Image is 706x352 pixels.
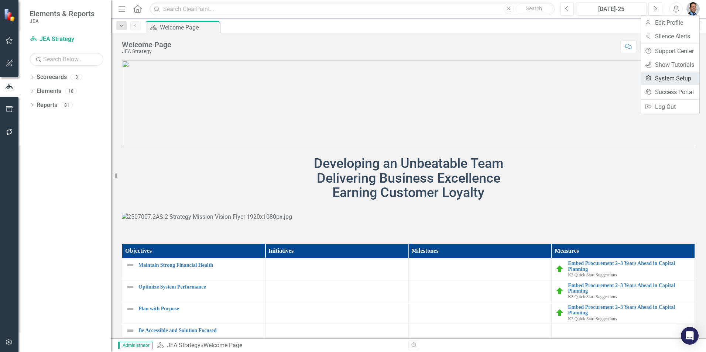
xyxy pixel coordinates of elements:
a: JEA Strategy [30,35,103,44]
div: » [157,341,403,350]
a: Plan with Purpose [138,306,261,311]
a: Embed Procurement 2–3 Years Ahead in Capital Planning [568,283,691,294]
img: On Track [555,287,564,296]
div: Open Intercom Messenger [681,327,699,345]
button: Search [516,4,553,14]
div: JEA Strategy [122,49,171,54]
img: On Track [555,265,564,273]
a: Embed Procurement 2–3 Years Ahead in Capital Planning [568,260,691,272]
div: 18 [65,88,77,94]
span: Search [526,6,542,11]
img: Not Defined [126,283,135,291]
td: Double-Click to Edit Right Click for Context Menu [552,302,695,324]
a: Success Portal [641,85,699,99]
img: On Track [555,308,564,317]
button: [DATE]-25 [576,2,647,15]
span: K3 Quick Start Suggestions [568,294,617,299]
span: K3 Quick Start Suggestions [568,272,617,277]
span: Administrator [118,342,153,349]
img: Not Defined [126,326,135,335]
a: Be Accessible and Solution Focused [138,328,261,333]
a: Maintain Strong Financial Health [138,262,261,268]
div: Welcome Page [203,342,242,349]
small: JEA [30,18,95,24]
img: mceclip0%20v48.png [122,61,695,147]
input: Search Below... [30,53,103,66]
td: Double-Click to Edit Right Click for Context Menu [122,337,265,351]
a: Optimize System Performance [138,284,261,290]
div: Welcome Page [122,41,171,49]
a: Scorecards [37,73,67,82]
div: [DATE]-25 [579,5,644,14]
a: JEA Strategy [167,342,201,349]
span: Delivering Business Excellence [317,170,500,186]
td: Double-Click to Edit Right Click for Context Menu [552,258,695,280]
span: K3 Quick Start Suggestions [568,316,617,321]
img: Not Defined [126,304,135,313]
a: Embed Procurement 2–3 Years Ahead in Capital Planning [568,304,691,316]
span: Developing an Unbeatable Team [314,156,503,171]
a: Show Tutorials [641,58,699,72]
span: Elements & Reports [30,9,95,18]
img: 2507007.2AS.2 Strategy Mission Vision Flyer 1920x1080px.jpg [122,213,292,221]
td: Double-Click to Edit Right Click for Context Menu [122,280,265,302]
a: Log Out [641,100,699,114]
div: 3 [71,74,82,80]
a: Support Center [641,44,699,58]
a: System Setup [641,72,699,85]
a: Elements [37,87,61,96]
img: Christopher Barrett [686,2,700,15]
span: Earning Customer Loyalty [332,185,484,200]
td: Double-Click to Edit Right Click for Context Menu [122,324,265,337]
td: Double-Click to Edit Right Click for Context Menu [122,302,265,324]
a: Edit Profile [641,16,699,30]
div: 81 [61,102,73,108]
img: ClearPoint Strategy [4,8,17,21]
a: Reports [37,101,57,110]
td: Double-Click to Edit Right Click for Context Menu [122,258,265,280]
a: Silence Alerts [641,30,699,43]
img: Not Defined [126,260,135,269]
td: Double-Click to Edit Right Click for Context Menu [552,280,695,302]
div: Welcome Page [160,23,218,32]
input: Search ClearPoint... [150,3,555,15]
